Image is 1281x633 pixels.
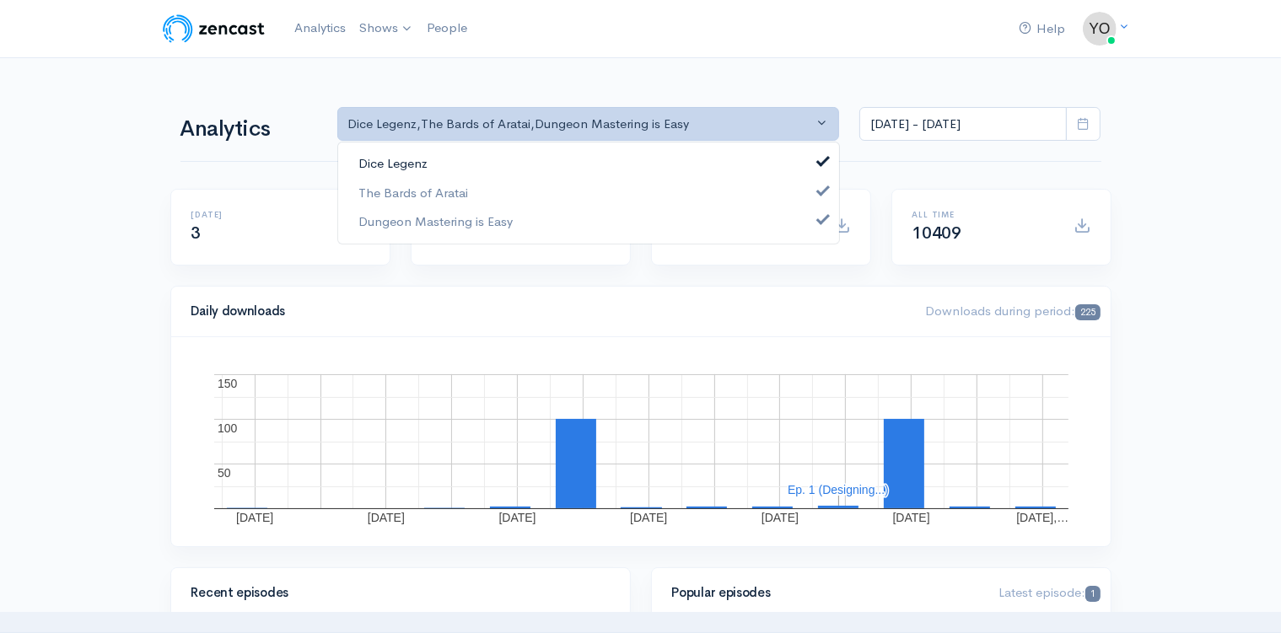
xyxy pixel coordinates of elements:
[1013,11,1073,47] a: Help
[1075,304,1100,320] span: 225
[1016,511,1068,524] text: [DATE],…
[1085,586,1100,602] span: 1
[358,183,468,202] span: The Bards of Aratai
[191,210,332,219] h6: [DATE]
[892,511,929,524] text: [DATE]
[1083,12,1117,46] img: ...
[912,223,961,244] span: 10409
[367,511,404,524] text: [DATE]
[859,107,1067,142] input: analytics date range selector
[925,303,1100,319] span: Downloads during period:
[191,223,202,244] span: 3
[761,511,798,524] text: [DATE]
[218,377,238,390] text: 150
[912,210,1053,219] h6: All time
[420,10,474,46] a: People
[191,304,906,319] h4: Daily downloads
[498,511,536,524] text: [DATE]
[236,511,273,524] text: [DATE]
[358,212,513,232] span: Dungeon Mastering is Easy
[191,357,1090,526] svg: A chart.
[191,586,600,600] h4: Recent episodes
[337,107,840,142] button: Dice Legenz, The Bards of Aratai, Dungeon Mastering is Easy
[353,10,420,47] a: Shows
[218,466,231,480] text: 50
[358,154,428,174] span: Dice Legenz
[218,421,238,435] text: 100
[348,115,814,134] div: Dice Legenz , The Bards of Aratai , Dungeon Mastering is Easy
[288,10,353,46] a: Analytics
[788,483,889,496] text: Ep. 1 (Designing...)
[180,117,317,142] h1: Analytics
[672,586,979,600] h4: Popular episodes
[160,12,267,46] img: ZenCast Logo
[998,584,1100,600] span: Latest episode:
[630,511,667,524] text: [DATE]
